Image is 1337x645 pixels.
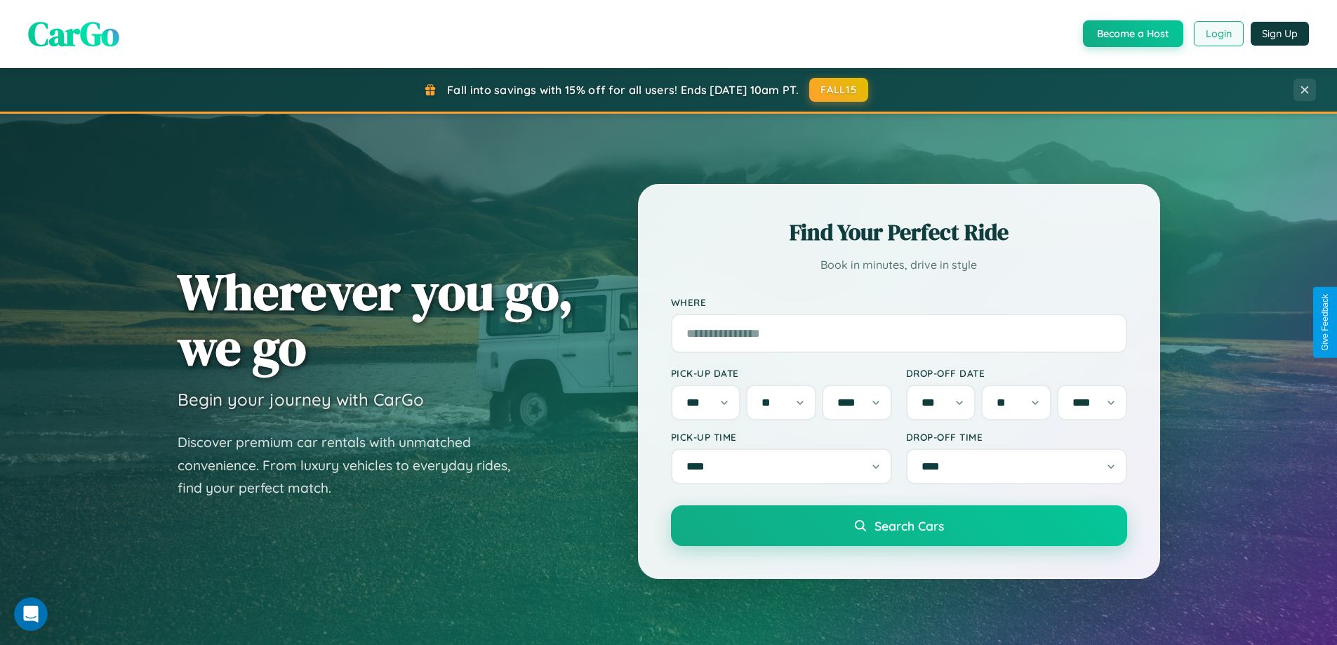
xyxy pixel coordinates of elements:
label: Pick-up Time [671,431,892,443]
button: Search Cars [671,505,1127,546]
h2: Find Your Perfect Ride [671,217,1127,248]
label: Where [671,296,1127,308]
label: Drop-off Time [906,431,1127,443]
p: Book in minutes, drive in style [671,255,1127,275]
div: Give Feedback [1320,294,1330,351]
p: Discover premium car rentals with unmatched convenience. From luxury vehicles to everyday rides, ... [178,431,528,500]
button: Sign Up [1251,22,1309,46]
button: Become a Host [1083,20,1183,47]
h3: Begin your journey with CarGo [178,389,424,410]
span: Fall into savings with 15% off for all users! Ends [DATE] 10am PT. [447,83,799,97]
label: Pick-up Date [671,367,892,379]
label: Drop-off Date [906,367,1127,379]
iframe: Intercom live chat [14,597,48,631]
span: CarGo [28,11,119,57]
h1: Wherever you go, we go [178,264,573,375]
span: Search Cars [874,518,944,533]
button: FALL15 [809,78,868,102]
button: Login [1194,21,1244,46]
